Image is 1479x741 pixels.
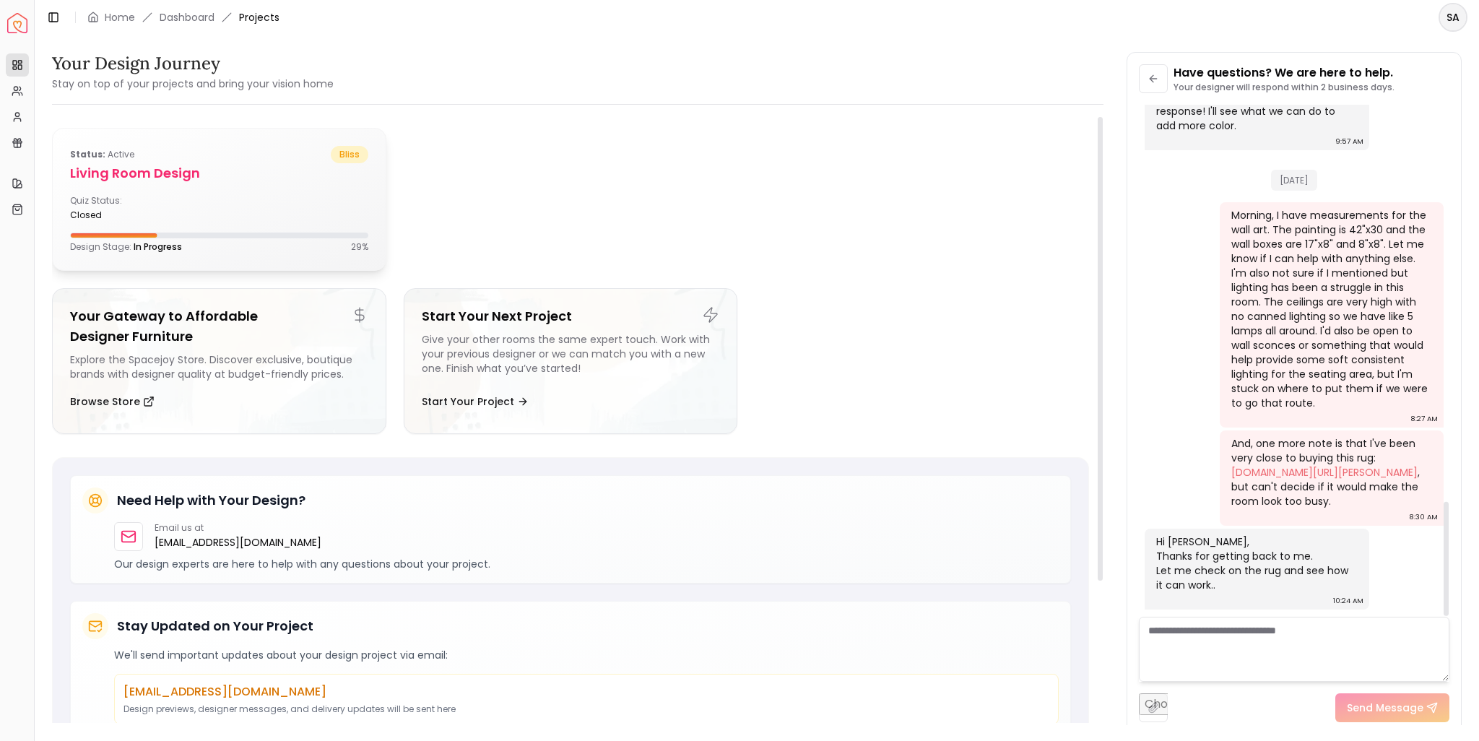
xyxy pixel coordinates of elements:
b: Status: [70,148,105,160]
small: Stay on top of your projects and bring your vision home [52,77,334,91]
span: In Progress [134,240,182,253]
div: closed [70,209,213,221]
button: SA [1439,3,1467,32]
h5: Your Gateway to Affordable Designer Furniture [70,306,368,347]
p: [EMAIL_ADDRESS][DOMAIN_NAME] [123,683,1049,701]
p: Have questions? We are here to help. [1174,64,1395,82]
a: Start Your Next ProjectGive your other rooms the same expert touch. Work with your previous desig... [404,288,738,434]
nav: breadcrumb [87,10,279,25]
div: Hi [PERSON_NAME], Thanks for getting back to me. Let me check on the rug and see how it can work.. [1156,534,1355,592]
a: Your Gateway to Affordable Designer FurnitureExplore the Spacejoy Store. Discover exclusive, bout... [52,288,386,434]
p: Email us at [155,522,321,534]
div: Give your other rooms the same expert touch. Work with your previous designer or we can match you... [422,332,720,381]
h5: Stay Updated on Your Project [117,616,313,636]
p: We'll send important updates about your design project via email: [114,648,1059,662]
div: Thank you for the link and the quick response! I'll see what we can do to add more color. [1156,90,1355,133]
button: Browse Store [70,387,155,416]
p: Design previews, designer messages, and delivery updates will be sent here [123,703,1049,715]
span: Projects [239,10,279,25]
div: 8:27 AM [1410,412,1438,426]
a: [DOMAIN_NAME][URL][PERSON_NAME] [1231,465,1418,480]
img: Spacejoy Logo [7,13,27,33]
span: bliss [331,146,368,163]
h5: Living Room design [70,163,368,183]
a: [EMAIL_ADDRESS][DOMAIN_NAME] [155,534,321,551]
p: active [70,146,134,163]
a: Home [105,10,135,25]
h3: Your Design Journey [52,52,334,75]
p: Your designer will respond within 2 business days. [1174,82,1395,93]
span: SA [1440,4,1466,30]
div: 10:24 AM [1333,594,1363,608]
button: Start Your Project [422,387,529,416]
span: [DATE] [1271,170,1317,191]
a: Spacejoy [7,13,27,33]
div: 8:30 AM [1409,510,1438,524]
p: 29 % [351,241,368,253]
div: Quiz Status: [70,195,213,221]
h5: Start Your Next Project [422,306,720,326]
h5: Need Help with Your Design? [117,490,305,511]
div: 9:57 AM [1335,134,1363,149]
div: And, one more note is that I've been very close to buying this rug: , but can't decide if it woul... [1231,436,1430,508]
p: Design Stage: [70,241,182,253]
div: Morning, I have measurements for the wall art. The painting is 42"x30 and the wall boxes are 17"x... [1231,208,1430,410]
div: Explore the Spacejoy Store. Discover exclusive, boutique brands with designer quality at budget-f... [70,352,368,381]
p: Our design experts are here to help with any questions about your project. [114,557,1059,571]
a: Dashboard [160,10,214,25]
